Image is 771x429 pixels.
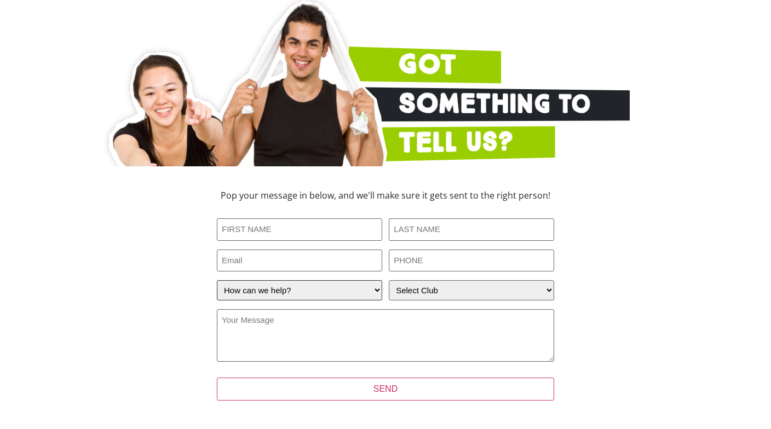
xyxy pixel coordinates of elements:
input: FIRST NAME [217,218,382,241]
input: SEND [217,378,554,401]
input: LAST NAME [389,218,554,241]
h3: Pop your message in below, and we'll make sure it gets sent to the right person! [145,191,626,200]
input: Email [217,250,382,272]
input: PHONE [389,250,554,272]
